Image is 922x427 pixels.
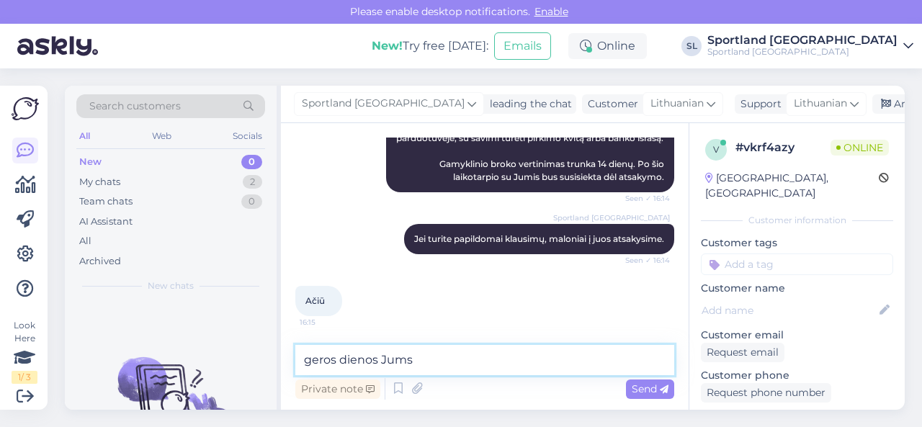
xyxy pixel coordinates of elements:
[701,343,784,362] div: Request email
[305,295,325,306] span: Ačiū
[582,96,638,112] div: Customer
[372,39,403,53] b: New!
[148,279,194,292] span: New chats
[701,408,893,423] p: Visited pages
[701,235,893,251] p: Customer tags
[302,96,465,112] span: Sportland [GEOGRAPHIC_DATA]
[568,33,647,59] div: Online
[484,96,572,112] div: leading the chat
[735,96,782,112] div: Support
[701,328,893,343] p: Customer email
[701,281,893,296] p: Customer name
[681,36,702,56] div: SL
[735,139,831,156] div: # vkrf4azy
[701,253,893,275] input: Add a tag
[632,382,668,395] span: Send
[414,233,664,244] span: Jei turite papildomai klausimų, maloniai į juos atsakysime.
[702,302,877,318] input: Add name
[707,35,898,46] div: Sportland [GEOGRAPHIC_DATA]
[530,5,573,18] span: Enable
[616,193,670,204] span: Seen ✓ 16:14
[794,96,847,112] span: Lithuanian
[12,97,39,120] img: Askly Logo
[230,127,265,145] div: Socials
[79,254,121,269] div: Archived
[243,175,262,189] div: 2
[12,371,37,384] div: 1 / 3
[300,317,354,328] span: 16:15
[705,171,879,201] div: [GEOGRAPHIC_DATA], [GEOGRAPHIC_DATA]
[79,215,133,229] div: AI Assistant
[831,140,889,156] span: Online
[494,32,551,60] button: Emails
[701,214,893,227] div: Customer information
[89,99,181,114] span: Search customers
[295,379,380,399] div: Private note
[707,35,913,58] a: Sportland [GEOGRAPHIC_DATA]Sportland [GEOGRAPHIC_DATA]
[650,96,704,112] span: Lithuanian
[295,345,674,375] textarea: geros dienos Jums
[149,127,174,145] div: Web
[707,46,898,58] div: Sportland [GEOGRAPHIC_DATA]
[79,194,133,209] div: Team chats
[79,155,102,169] div: New
[701,383,831,403] div: Request phone number
[241,194,262,209] div: 0
[241,155,262,169] div: 0
[372,37,488,55] div: Try free [DATE]:
[79,175,120,189] div: My chats
[701,368,893,383] p: Customer phone
[616,255,670,266] span: Seen ✓ 16:14
[12,319,37,384] div: Look Here
[79,234,91,248] div: All
[713,144,719,155] span: v
[553,212,670,223] span: Sportland [GEOGRAPHIC_DATA]
[76,127,93,145] div: All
